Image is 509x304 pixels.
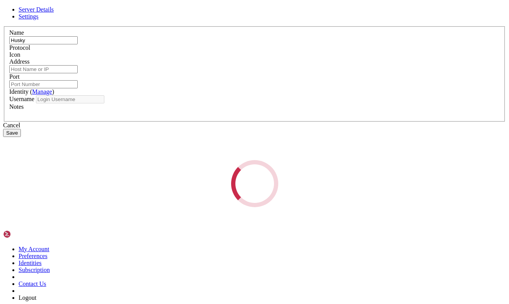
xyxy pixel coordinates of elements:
[9,65,78,73] input: Host Name or IP
[3,3,409,10] x-row: Server refused our key
[9,29,24,36] label: Name
[19,280,46,287] a: Contact Us
[19,13,39,20] a: Settings
[111,10,114,16] div: (33, 1)
[3,230,48,238] img: Shellngn
[32,88,52,95] a: Manage
[9,44,30,51] label: Protocol
[19,294,36,301] a: Logout
[3,122,506,129] div: Cancel
[3,10,409,16] x-row: root@[TECHNICAL_ID]'s password:
[19,6,54,13] a: Server Details
[19,246,49,252] a: My Account
[19,253,48,259] a: Preferences
[30,88,54,95] span: ( )
[9,73,20,80] label: Port
[9,103,24,110] label: Notes
[36,95,104,103] input: Login Username
[9,96,34,102] label: Username
[9,51,20,58] label: Icon
[3,129,21,137] button: Save
[231,160,278,207] div: Loading...
[9,88,54,95] label: Identity
[9,36,78,44] input: Server Name
[19,267,50,273] a: Subscription
[19,260,42,266] a: Identities
[9,80,78,88] input: Port Number
[9,58,29,65] label: Address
